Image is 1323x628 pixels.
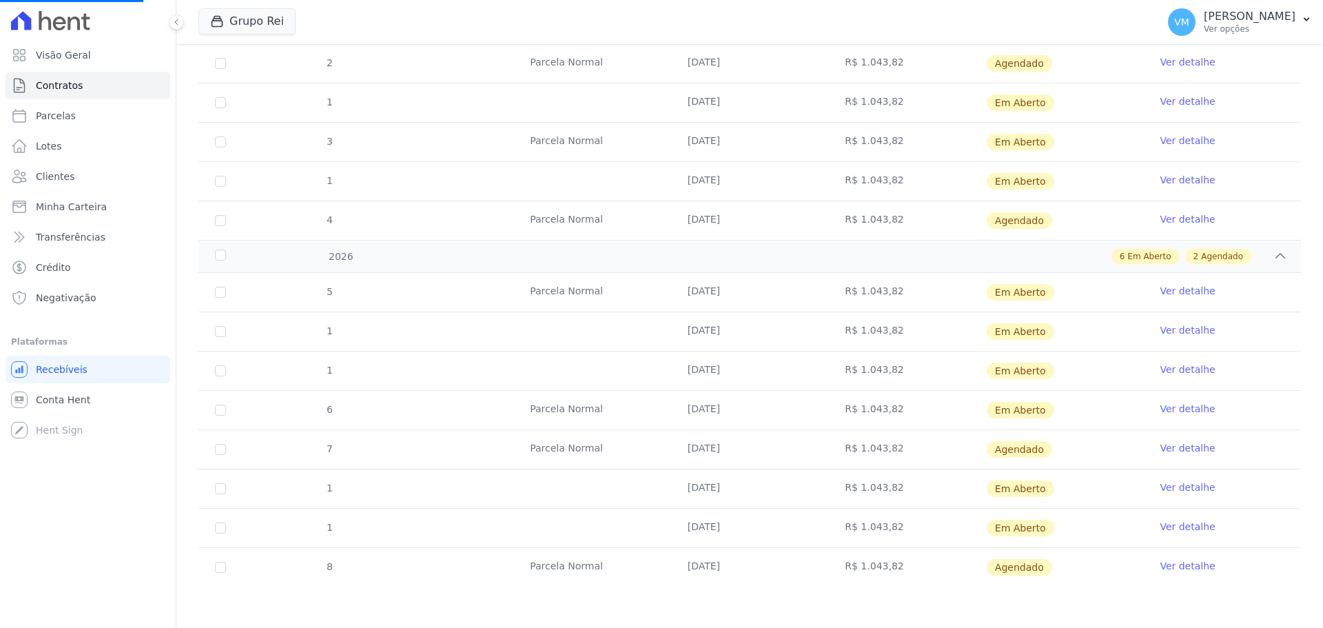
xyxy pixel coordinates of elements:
[513,201,671,240] td: Parcela Normal
[828,123,986,161] td: R$ 1.043,82
[828,312,986,351] td: R$ 1.043,82
[215,405,226,416] input: default
[828,509,986,547] td: R$ 1.043,82
[513,548,671,587] td: Parcela Normal
[671,548,829,587] td: [DATE]
[36,393,90,407] span: Conta Hent
[987,520,1054,536] span: Em Aberto
[6,356,170,383] a: Recebíveis
[671,391,829,429] td: [DATE]
[215,483,226,494] input: default
[987,94,1054,111] span: Em Aberto
[215,444,226,455] input: default
[325,136,333,147] span: 3
[828,352,986,390] td: R$ 1.043,82
[36,170,74,183] span: Clientes
[6,41,170,69] a: Visão Geral
[215,97,226,108] input: default
[6,386,170,414] a: Conta Hent
[987,441,1052,458] span: Agendado
[671,123,829,161] td: [DATE]
[1204,10,1295,23] p: [PERSON_NAME]
[6,254,170,281] a: Crédito
[513,123,671,161] td: Parcela Normal
[1193,250,1199,263] span: 2
[1157,3,1323,41] button: VM [PERSON_NAME] Ver opções
[215,326,226,337] input: default
[1160,559,1215,573] a: Ver detalhe
[215,136,226,148] input: default
[1160,284,1215,298] a: Ver detalhe
[1160,441,1215,455] a: Ver detalhe
[828,548,986,587] td: R$ 1.043,82
[36,200,107,214] span: Minha Carteira
[36,79,83,92] span: Contratos
[513,391,671,429] td: Parcela Normal
[36,48,91,62] span: Visão Geral
[1160,480,1215,494] a: Ver detalhe
[828,83,986,122] td: R$ 1.043,82
[325,561,333,572] span: 8
[987,323,1054,340] span: Em Aberto
[1160,55,1215,69] a: Ver detalhe
[215,365,226,376] input: default
[1160,173,1215,187] a: Ver detalhe
[987,212,1052,229] span: Agendado
[1160,212,1215,226] a: Ver detalhe
[1160,134,1215,148] a: Ver detalhe
[36,291,96,305] span: Negativação
[325,365,333,376] span: 1
[215,523,226,534] input: default
[1160,520,1215,534] a: Ver detalhe
[671,469,829,508] td: [DATE]
[6,72,170,99] a: Contratos
[325,57,333,68] span: 2
[987,284,1054,301] span: Em Aberto
[325,97,333,108] span: 1
[828,391,986,429] td: R$ 1.043,82
[215,215,226,226] input: default
[215,58,226,69] input: default
[325,522,333,533] span: 1
[671,509,829,547] td: [DATE]
[828,469,986,508] td: R$ 1.043,82
[6,163,170,190] a: Clientes
[36,139,62,153] span: Lotes
[987,402,1054,418] span: Em Aberto
[325,214,333,225] span: 4
[198,8,296,34] button: Grupo Rei
[513,44,671,83] td: Parcela Normal
[671,352,829,390] td: [DATE]
[215,562,226,573] input: default
[828,273,986,312] td: R$ 1.043,82
[1127,250,1171,263] span: Em Aberto
[6,132,170,160] a: Lotes
[215,287,226,298] input: default
[325,325,333,336] span: 1
[325,483,333,494] span: 1
[6,102,170,130] a: Parcelas
[513,273,671,312] td: Parcela Normal
[513,430,671,469] td: Parcela Normal
[828,430,986,469] td: R$ 1.043,82
[11,334,165,350] div: Plataformas
[325,443,333,454] span: 7
[671,312,829,351] td: [DATE]
[671,162,829,201] td: [DATE]
[1160,323,1215,337] a: Ver detalhe
[1204,23,1295,34] p: Ver opções
[828,201,986,240] td: R$ 1.043,82
[828,44,986,83] td: R$ 1.043,82
[1160,402,1215,416] a: Ver detalhe
[671,201,829,240] td: [DATE]
[671,430,829,469] td: [DATE]
[828,162,986,201] td: R$ 1.043,82
[36,363,88,376] span: Recebíveis
[325,286,333,297] span: 5
[987,480,1054,497] span: Em Aberto
[987,173,1054,190] span: Em Aberto
[6,193,170,221] a: Minha Carteira
[1120,250,1125,263] span: 6
[1160,94,1215,108] a: Ver detalhe
[671,44,829,83] td: [DATE]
